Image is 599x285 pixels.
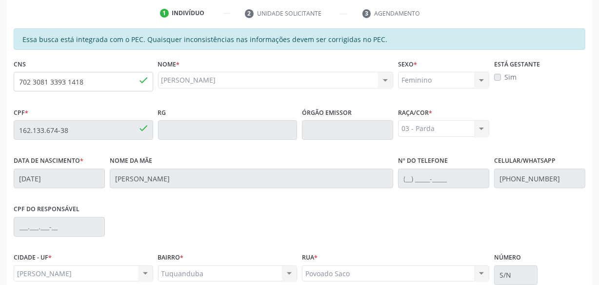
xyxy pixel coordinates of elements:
[398,169,489,188] input: (__) _____-_____
[14,202,80,217] label: CPF do responsável
[302,250,318,265] label: Rua
[138,123,149,133] span: done
[398,57,417,72] label: Sexo
[138,75,149,86] span: done
[14,169,105,188] input: __/__/____
[504,72,517,82] label: Sim
[14,57,26,72] label: CNS
[398,153,448,169] label: Nº do Telefone
[158,57,180,72] label: Nome
[158,105,166,120] label: RG
[494,57,540,72] label: Está gestante
[494,153,556,169] label: Celular/WhatsApp
[302,105,352,120] label: Órgão emissor
[14,153,83,169] label: Data de nascimento
[160,9,169,18] div: 1
[14,105,28,120] label: CPF
[172,9,205,18] div: Indivíduo
[14,217,105,237] input: ___.___.___-__
[398,105,432,120] label: Raça/cor
[494,250,521,265] label: Número
[494,169,585,188] input: (__) _____-_____
[110,153,152,169] label: Nome da mãe
[14,28,585,50] div: Essa busca está integrada com o PEC. Quaisquer inconsistências nas informações devem ser corrigid...
[158,250,184,265] label: BAIRRO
